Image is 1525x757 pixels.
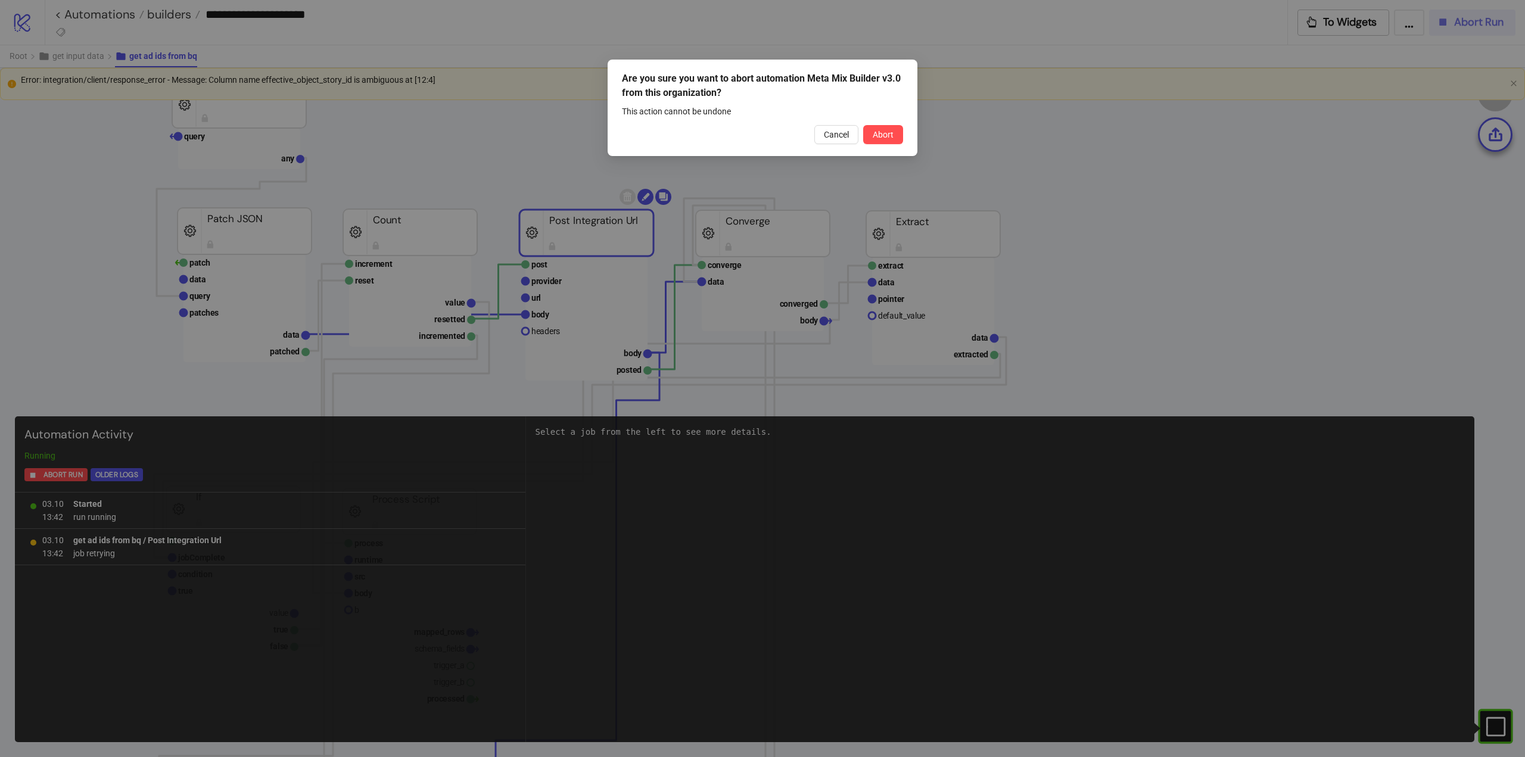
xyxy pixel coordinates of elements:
[814,125,858,144] button: Cancel
[863,125,903,144] button: Abort
[622,105,903,118] div: This action cannot be undone
[873,130,894,139] span: Abort
[622,71,903,100] div: Are you sure you want to abort automation Meta Mix Builder v3.0 from this organization?
[824,130,849,139] span: Cancel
